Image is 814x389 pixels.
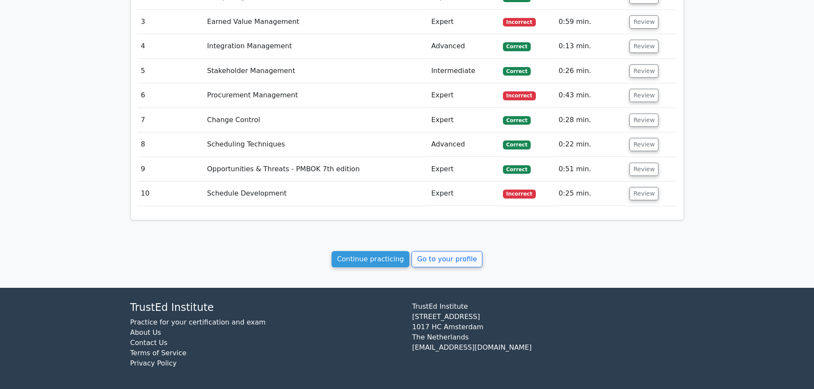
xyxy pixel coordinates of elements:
a: Privacy Policy [130,359,177,367]
td: 10 [138,181,204,206]
span: Correct [503,42,531,51]
td: Expert [428,10,500,34]
td: Integration Management [204,34,428,58]
td: Stakeholder Management [204,59,428,83]
td: Expert [428,181,500,206]
td: Change Control [204,108,428,132]
td: 0:22 min. [555,132,626,157]
td: 7 [138,108,204,132]
td: 4 [138,34,204,58]
button: Review [629,64,658,78]
span: Incorrect [503,91,536,100]
span: Correct [503,140,531,149]
button: Review [629,40,658,53]
a: Practice for your certification and exam [130,318,266,326]
button: Review [629,187,658,200]
a: Terms of Service [130,349,187,357]
td: Opportunities & Threats - PMBOK 7th edition [204,157,428,181]
td: Schedule Development [204,181,428,206]
span: Incorrect [503,190,536,198]
span: Correct [503,67,531,76]
td: 0:13 min. [555,34,626,58]
span: Incorrect [503,18,536,26]
span: Correct [503,165,531,174]
button: Review [629,15,658,29]
td: Scheduling Techniques [204,132,428,157]
td: Expert [428,157,500,181]
div: TrustEd Institute [STREET_ADDRESS] 1017 HC Amsterdam The Netherlands [EMAIL_ADDRESS][DOMAIN_NAME] [407,301,689,375]
td: 9 [138,157,204,181]
a: Continue practicing [332,251,410,267]
a: Contact Us [130,339,168,347]
td: Earned Value Management [204,10,428,34]
a: About Us [130,328,161,336]
td: 0:59 min. [555,10,626,34]
td: 0:26 min. [555,59,626,83]
button: Review [629,114,658,127]
td: Expert [428,108,500,132]
td: 0:43 min. [555,83,626,108]
td: 5 [138,59,204,83]
td: Intermediate [428,59,500,83]
td: 0:51 min. [555,157,626,181]
td: Procurement Management [204,83,428,108]
button: Review [629,89,658,102]
h4: TrustEd Institute [130,301,402,314]
td: 0:28 min. [555,108,626,132]
td: 6 [138,83,204,108]
span: Correct [503,116,531,125]
td: 8 [138,132,204,157]
td: Expert [428,83,500,108]
td: Advanced [428,132,500,157]
button: Review [629,138,658,151]
td: 3 [138,10,204,34]
button: Review [629,163,658,176]
a: Go to your profile [411,251,482,267]
td: Advanced [428,34,500,58]
td: 0:25 min. [555,181,626,206]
